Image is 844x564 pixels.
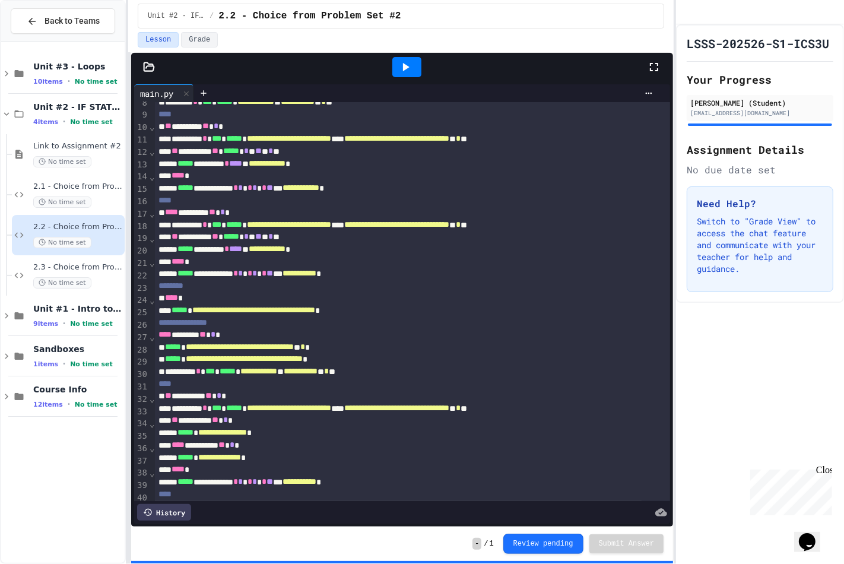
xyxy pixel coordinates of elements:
[149,443,155,453] span: Fold line
[134,97,149,110] div: 8
[11,8,115,34] button: Back to Teams
[218,9,401,23] span: 2.2 - Choice from Problem Set #2
[75,78,118,85] span: No time set
[33,222,122,232] span: 2.2 - Choice from Problem Set #2
[33,384,122,395] span: Course Info
[134,344,149,357] div: 28
[687,163,833,177] div: No due date set
[33,156,91,167] span: No time set
[148,11,205,21] span: Unit #2 - IF STATEMENTS
[149,209,155,218] span: Fold line
[134,208,149,221] div: 17
[134,394,149,406] div: 32
[484,539,488,549] span: /
[33,197,91,208] span: No time set
[134,369,149,381] div: 30
[134,307,149,319] div: 25
[181,32,218,47] button: Grade
[690,109,830,118] div: [EMAIL_ADDRESS][DOMAIN_NAME]
[33,320,58,328] span: 9 items
[134,443,149,455] div: 36
[210,11,214,21] span: /
[134,283,149,295] div: 23
[149,419,155,429] span: Fold line
[134,356,149,369] div: 29
[5,5,82,75] div: Chat with us now!Close
[472,538,481,550] span: -
[134,455,149,468] div: 37
[149,258,155,268] span: Fold line
[134,294,149,307] div: 24
[68,77,70,86] span: •
[134,381,149,394] div: 31
[134,480,149,492] div: 39
[503,534,583,554] button: Review pending
[134,134,149,147] div: 11
[149,122,155,132] span: Fold line
[45,15,100,27] span: Back to Teams
[134,270,149,283] div: 22
[134,258,149,270] div: 21
[68,400,70,409] span: •
[687,71,833,88] h2: Your Progress
[134,122,149,134] div: 10
[63,359,65,369] span: •
[134,87,179,100] div: main.py
[687,141,833,158] h2: Assignment Details
[33,277,91,289] span: No time set
[134,245,149,258] div: 20
[149,394,155,404] span: Fold line
[149,172,155,182] span: Fold line
[138,32,179,47] button: Lesson
[149,234,155,243] span: Fold line
[149,147,155,157] span: Fold line
[745,465,832,515] iframe: chat widget
[134,406,149,419] div: 33
[490,539,494,549] span: 1
[33,303,122,314] span: Unit #1 - Intro to Python
[75,401,118,408] span: No time set
[33,182,122,192] span: 2.1 - Choice from Problem Set #1
[33,102,122,112] span: Unit #2 - IF STATEMENTS
[33,344,122,354] span: Sandboxes
[134,147,149,159] div: 12
[134,233,149,245] div: 19
[70,360,113,368] span: No time set
[134,196,149,208] div: 16
[33,118,58,126] span: 4 items
[134,467,149,480] div: 38
[70,320,113,328] span: No time set
[149,296,155,305] span: Fold line
[137,504,191,521] div: History
[794,517,832,552] iframe: chat widget
[134,492,149,505] div: 40
[687,35,829,52] h1: LSSS-202526-S1-ICS3U
[697,216,823,275] p: Switch to "Grade View" to access the chat feature and communicate with your teacher for help and ...
[33,61,122,72] span: Unit #3 - Loops
[33,237,91,248] span: No time set
[33,360,58,368] span: 1 items
[134,159,149,172] div: 13
[33,78,63,85] span: 10 items
[33,262,122,273] span: 2.3 - Choice from Problem Set #3
[33,401,63,408] span: 12 items
[134,183,149,196] div: 15
[63,117,65,126] span: •
[134,221,149,233] div: 18
[589,534,664,553] button: Submit Answer
[33,141,122,151] span: Link to Assignment #2
[149,332,155,342] span: Fold line
[134,171,149,183] div: 14
[599,539,655,549] span: Submit Answer
[697,197,823,211] h3: Need Help?
[134,418,149,430] div: 34
[70,118,113,126] span: No time set
[690,97,830,108] div: [PERSON_NAME] (Student)
[134,84,194,102] div: main.py
[134,319,149,332] div: 26
[134,430,149,443] div: 35
[134,332,149,344] div: 27
[149,468,155,478] span: Fold line
[63,319,65,328] span: •
[134,109,149,122] div: 9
